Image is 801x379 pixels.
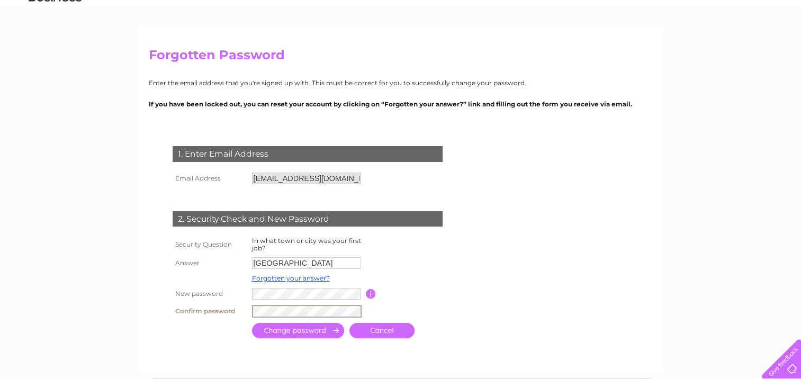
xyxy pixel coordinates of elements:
a: Forgotten your answer? [252,274,330,282]
a: 0333 014 3131 [601,5,674,19]
p: Enter the email address that you're signed up with. This must be correct for you to successfully ... [149,78,653,88]
a: Contact [769,45,795,53]
th: Answer [170,255,249,272]
div: 1. Enter Email Address [173,146,443,162]
input: Submit [252,323,344,338]
img: logo.png [28,28,82,60]
th: Email Address [170,170,249,187]
input: Information [366,289,376,299]
p: If you have been locked out, you can reset your account by clicking on “Forgotten your answer?” l... [149,99,653,109]
th: Security Question [170,234,249,255]
a: Cancel [349,323,415,338]
th: Confirm password [170,302,249,320]
a: Telecoms [709,45,741,53]
a: Water [653,45,673,53]
a: Blog [747,45,762,53]
div: Clear Business is a trading name of Verastar Limited (registered in [GEOGRAPHIC_DATA] No. 3667643... [151,6,651,51]
th: New password [170,285,249,302]
h2: Forgotten Password [149,48,653,68]
a: Energy [679,45,703,53]
label: In what town or city was your first job? [252,237,361,252]
div: 2. Security Check and New Password [173,211,443,227]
